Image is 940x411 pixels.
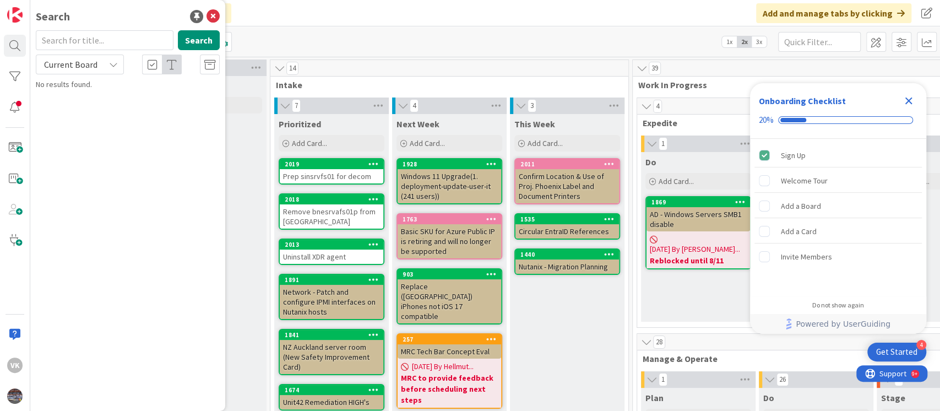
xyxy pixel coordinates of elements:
[56,4,61,13] div: 9+
[280,240,383,250] div: 2013
[279,384,384,410] a: 1674Unit42 Remediation HIGH's
[285,331,383,339] div: 1841
[645,156,656,167] span: Do
[280,385,383,409] div: 1674Unit42 Remediation HIGH's
[759,115,917,125] div: Checklist progress: 20%
[398,344,501,359] div: MRC Tech Bar Concept Eval
[867,343,926,361] div: Open Get Started checklist, remaining modules: 4
[646,207,750,231] div: AD - Windows Servers SMB1 disable
[403,215,501,223] div: 1763
[285,160,383,168] div: 2019
[754,169,922,193] div: Welcome Tour is incomplete.
[876,347,917,358] div: Get Started
[280,395,383,409] div: Unit42 Remediation HIGH's
[514,248,620,275] a: 1440Nutanix - Migration Planning
[412,361,474,372] span: [DATE] By Hellmut...
[398,269,501,323] div: 903Replace ([GEOGRAPHIC_DATA]) iPhones not iOS 17 compatible
[659,137,667,150] span: 1
[398,279,501,323] div: Replace ([GEOGRAPHIC_DATA]) iPhones not iOS 17 compatible
[403,271,501,278] div: 903
[796,317,890,331] span: Powered by UserGuiding
[36,8,70,25] div: Search
[759,115,774,125] div: 20%
[515,169,619,203] div: Confirm Location & Use of Proj. Phoenix Label and Document Printers
[754,143,922,167] div: Sign Up is complete.
[781,174,828,187] div: Welcome Tour
[520,251,619,258] div: 1440
[515,224,619,239] div: Circular EntraID References
[722,36,737,47] span: 1x
[756,3,911,23] div: Add and manage tabs by clicking
[280,204,383,229] div: Remove bnesrvafs01p from [GEOGRAPHIC_DATA]
[276,79,615,90] span: Intake
[750,314,926,334] div: Footer
[653,100,662,113] span: 4
[403,160,501,168] div: 1928
[750,139,926,294] div: Checklist items
[778,32,861,52] input: Quick Filter...
[649,62,661,75] span: 39
[651,198,750,206] div: 1869
[279,274,384,320] a: 1891Network - Patch and configure IPMI interfaces on Nutanix hosts
[520,160,619,168] div: 2011
[528,99,536,112] span: 3
[396,213,502,259] a: 1763Basic SKU for Azure Public IP is retiring and will no longer be supported
[515,214,619,224] div: 1535
[759,94,846,107] div: Onboarding Checklist
[754,245,922,269] div: Invite Members is incomplete.
[292,99,301,112] span: 7
[280,275,383,319] div: 1891Network - Patch and configure IPMI interfaces on Nutanix hosts
[279,239,384,265] a: 2013Uninstall XDR agent
[781,149,806,162] div: Sign Up
[515,250,619,274] div: 1440Nutanix - Migration Planning
[279,158,384,185] a: 2019Prep sinsrvfs01 for decom
[178,30,220,50] button: Search
[280,330,383,374] div: 1841NZ Auckland server room (New Safety Improvement Card)
[900,92,917,110] div: Close Checklist
[812,301,864,310] div: Do not show again
[916,340,926,350] div: 4
[763,392,774,403] span: Do
[515,250,619,259] div: 1440
[396,118,439,129] span: Next Week
[398,224,501,258] div: Basic SKU for Azure Public IP is retiring and will no longer be supported
[44,59,97,70] span: Current Board
[7,7,23,23] img: Visit kanbanzone.com
[398,334,501,359] div: 257MRC Tech Bar Concept Eval
[750,83,926,334] div: Checklist Container
[285,196,383,203] div: 2018
[645,196,751,269] a: 1869AD - Windows Servers SMB1 disable[DATE] By [PERSON_NAME]...Reblocked until 8/11
[410,99,419,112] span: 4
[403,336,501,343] div: 257
[737,36,752,47] span: 2x
[396,158,502,204] a: 1928Windows 11 Upgrade(1. deployment-update-user-it (241 users))
[515,214,619,239] div: 1535Circular EntraID References
[881,392,905,403] span: Stage
[752,36,767,47] span: 3x
[756,314,921,334] a: Powered by UserGuiding
[514,158,620,204] a: 2011Confirm Location & Use of Proj. Phoenix Label and Document Printers
[280,330,383,340] div: 1841
[280,340,383,374] div: NZ Auckland server room (New Safety Improvement Card)
[410,138,445,148] span: Add Card...
[279,329,384,375] a: 1841NZ Auckland server room (New Safety Improvement Card)
[280,385,383,395] div: 1674
[36,79,220,90] div: No results found.
[645,392,664,403] span: Plan
[781,250,832,263] div: Invite Members
[754,194,922,218] div: Add a Board is incomplete.
[528,138,563,148] span: Add Card...
[398,159,501,203] div: 1928Windows 11 Upgrade(1. deployment-update-user-it (241 users))
[650,255,747,266] b: Reblocked until 8/11
[396,333,502,409] a: 257MRC Tech Bar Concept Eval[DATE] By Hellmut...MRC to provide feedback before scheduling next steps
[7,388,23,404] img: avatar
[279,193,384,230] a: 2018Remove bnesrvafs01p from [GEOGRAPHIC_DATA]
[280,194,383,204] div: 2018
[514,118,555,129] span: This Week
[398,214,501,258] div: 1763Basic SKU for Azure Public IP is retiring and will no longer be supported
[280,169,383,183] div: Prep sinsrvfs01 for decom
[514,213,620,240] a: 1535Circular EntraID References
[650,244,740,255] span: [DATE] By [PERSON_NAME]...
[515,259,619,274] div: Nutanix - Migration Planning
[398,159,501,169] div: 1928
